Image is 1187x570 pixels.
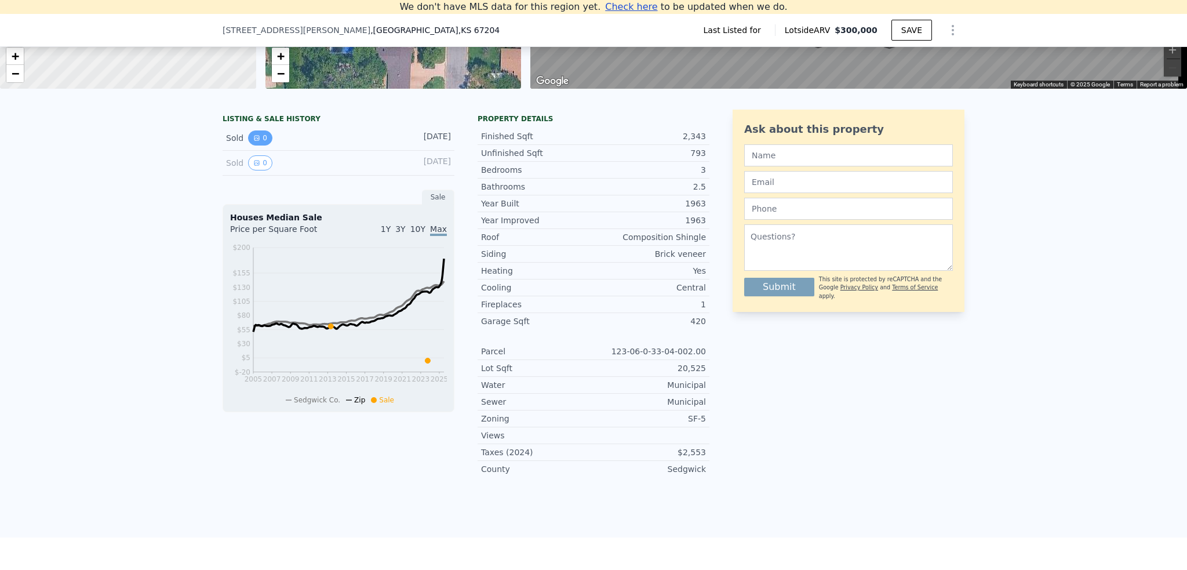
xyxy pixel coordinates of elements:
[744,198,953,220] input: Phone
[230,212,447,223] div: Houses Median Sale
[458,26,500,35] span: , KS 67204
[226,155,329,170] div: Sold
[481,282,593,293] div: Cooling
[481,446,593,458] div: Taxes (2024)
[276,66,284,81] span: −
[744,121,953,137] div: Ask about this property
[481,396,593,408] div: Sewer
[232,284,250,292] tspan: $130
[232,297,250,306] tspan: $105
[481,463,593,475] div: County
[430,224,447,236] span: Max
[223,114,454,126] div: LISTING & SALE HISTORY
[226,130,329,146] div: Sold
[232,244,250,252] tspan: $200
[300,375,318,383] tspan: 2011
[835,26,877,35] span: $300,000
[374,375,392,383] tspan: 2019
[744,171,953,193] input: Email
[223,24,370,36] span: [STREET_ADDRESS][PERSON_NAME]
[481,362,593,374] div: Lot Sqft
[704,24,766,36] span: Last Listed for
[593,215,706,226] div: 1963
[819,275,953,300] div: This site is protected by reCAPTCHA and the Google and apply.
[892,284,938,291] a: Terms of Service
[593,413,706,424] div: SF-5
[294,396,340,404] span: Sedgwick Co.
[593,231,706,243] div: Composition Shingle
[785,24,835,36] span: Lotside ARV
[593,248,706,260] div: Brick veneer
[593,446,706,458] div: $2,553
[356,375,374,383] tspan: 2017
[481,198,593,209] div: Year Built
[263,375,281,383] tspan: 2007
[481,130,593,142] div: Finished Sqft
[593,362,706,374] div: 20,525
[272,65,289,82] a: Zoom out
[245,375,263,383] tspan: 2005
[337,375,355,383] tspan: 2015
[237,340,250,348] tspan: $30
[431,375,449,383] tspan: 2025
[593,315,706,327] div: 420
[593,147,706,159] div: 793
[481,379,593,391] div: Water
[410,224,425,234] span: 10Y
[593,265,706,277] div: Yes
[237,311,250,320] tspan: $80
[593,198,706,209] div: 1963
[481,147,593,159] div: Unfinished Sqft
[481,299,593,310] div: Fireplaces
[605,1,657,12] span: Check here
[593,164,706,176] div: 3
[593,463,706,475] div: Sedgwick
[593,181,706,193] div: 2.5
[381,224,391,234] span: 1Y
[399,155,451,170] div: [DATE]
[481,430,593,441] div: Views
[276,49,284,63] span: +
[481,346,593,357] div: Parcel
[1164,59,1181,77] button: Zoom out
[593,346,706,357] div: 123-06-0-33-04-002.00
[1140,81,1184,88] a: Report a problem
[593,379,706,391] div: Municipal
[593,396,706,408] div: Municipal
[481,164,593,176] div: Bedrooms
[481,315,593,327] div: Garage Sqft
[744,144,953,166] input: Name
[533,74,571,89] img: Google
[593,282,706,293] div: Central
[232,269,250,277] tspan: $155
[235,368,250,376] tspan: $-20
[481,265,593,277] div: Heating
[481,215,593,226] div: Year Improved
[478,114,709,124] div: Property details
[12,66,19,81] span: −
[593,130,706,142] div: 2,343
[395,224,405,234] span: 3Y
[6,48,24,65] a: Zoom in
[319,375,337,383] tspan: 2013
[533,74,571,89] a: Open this area in Google Maps (opens a new window)
[272,48,289,65] a: Zoom in
[248,155,272,170] button: View historical data
[840,284,878,291] a: Privacy Policy
[891,20,932,41] button: SAVE
[12,49,19,63] span: +
[394,375,412,383] tspan: 2021
[593,299,706,310] div: 1
[1164,41,1181,59] button: Zoom in
[1117,81,1133,88] a: Terms
[370,24,500,36] span: , [GEOGRAPHIC_DATA]
[481,413,593,424] div: Zoning
[1014,81,1064,89] button: Keyboard shortcuts
[6,65,24,82] a: Zoom out
[354,396,365,404] span: Zip
[237,326,250,334] tspan: $55
[1071,81,1110,88] span: © 2025 Google
[379,396,394,404] span: Sale
[941,19,964,42] button: Show Options
[282,375,300,383] tspan: 2009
